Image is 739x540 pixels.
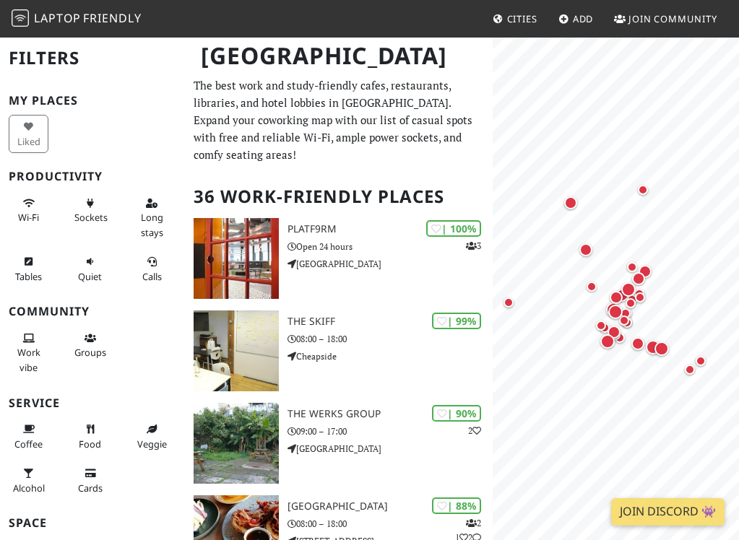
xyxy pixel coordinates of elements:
[597,331,618,352] div: Map marker
[189,36,490,76] h1: [GEOGRAPHIC_DATA]
[631,289,649,306] div: Map marker
[592,317,610,334] div: Map marker
[613,286,631,305] div: Map marker
[132,191,172,244] button: Long stays
[70,461,110,500] button: Cards
[432,497,481,514] div: | 88%
[9,305,176,318] h3: Community
[432,405,481,422] div: | 90%
[573,12,594,25] span: Add
[194,175,484,219] h2: 36 Work-Friendly Places
[9,516,176,530] h3: Space
[607,288,626,307] div: Map marker
[74,346,106,359] span: Group tables
[618,279,639,300] div: Map marker
[70,417,110,456] button: Food
[622,295,639,312] div: Map marker
[652,339,672,359] div: Map marker
[83,10,141,26] span: Friendly
[132,250,172,288] button: Calls
[608,6,723,32] a: Join Community
[507,12,537,25] span: Cities
[288,500,493,513] h3: [GEOGRAPHIC_DATA]
[9,191,48,230] button: Wi-Fi
[561,193,580,212] div: Map marker
[70,250,110,288] button: Quiet
[681,361,699,378] div: Map marker
[78,482,103,495] span: Credit cards
[185,218,493,299] a: PLATF9RM | 100% 3 PLATF9RM Open 24 hours [GEOGRAPHIC_DATA]
[288,424,493,438] p: 09:00 – 17:00
[288,240,493,253] p: Open 24 hours
[628,334,647,353] div: Map marker
[185,403,493,484] a: The Werks Group | 90% 2 The Werks Group 09:00 – 17:00 [GEOGRAPHIC_DATA]
[12,6,142,32] a: LaptopFriendly LaptopFriendly
[288,257,493,271] p: [GEOGRAPHIC_DATA]
[137,437,167,450] span: Veggie
[13,482,45,495] span: Alcohol
[611,329,628,347] div: Map marker
[70,326,110,365] button: Groups
[576,240,595,259] div: Map marker
[12,9,29,27] img: LaptopFriendly
[636,262,654,281] div: Map marker
[432,313,481,329] div: | 99%
[9,326,48,379] button: Work vibe
[9,170,176,183] h3: Productivity
[611,498,725,526] a: Join Discord 👾
[692,352,709,370] div: Map marker
[628,12,717,25] span: Join Community
[596,319,613,336] div: Map marker
[623,258,641,276] div: Map marker
[629,269,648,288] div: Map marker
[634,181,652,199] div: Map marker
[34,10,81,26] span: Laptop
[288,442,493,456] p: [GEOGRAPHIC_DATA]
[553,6,600,32] a: Add
[603,300,623,320] div: Map marker
[426,220,481,237] div: | 100%
[468,424,481,437] p: 2
[9,396,176,410] h3: Service
[78,270,102,283] span: Quiet
[132,417,172,456] button: Veggie
[618,314,636,331] div: Map marker
[9,250,48,288] button: Tables
[141,211,163,238] span: Long stays
[194,77,484,163] p: The best work and study-friendly cafes, restaurants, libraries, and hotel lobbies in [GEOGRAPHIC_...
[185,310,493,391] a: The Skiff | 99% The Skiff 08:00 – 18:00 Cheapside
[70,191,110,230] button: Sockets
[605,302,626,322] div: Map marker
[194,403,279,484] img: The Werks Group
[14,437,43,450] span: Coffee
[9,417,48,456] button: Coffee
[288,223,493,235] h3: PLATF9RM
[288,517,493,531] p: 08:00 – 18:00
[15,270,42,283] span: Work-friendly tables
[18,211,39,224] span: Stable Wi-Fi
[487,6,543,32] a: Cities
[500,294,517,311] div: Map marker
[288,349,493,363] p: Cheapside
[194,218,279,299] img: PLATF9RM
[288,408,493,420] h3: The Werks Group
[615,312,633,329] div: Map marker
[288,332,493,346] p: 08:00 – 18:00
[17,346,40,373] span: People working
[288,315,493,328] h3: The Skiff
[79,437,101,450] span: Food
[466,239,481,253] p: 3
[9,94,176,108] h3: My Places
[194,310,279,391] img: The Skiff
[142,270,162,283] span: Video/audio calls
[643,337,663,357] div: Map marker
[9,36,176,80] h2: Filters
[605,323,623,341] div: Map marker
[583,278,600,295] div: Map marker
[74,211,108,224] span: Power sockets
[9,461,48,500] button: Alcohol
